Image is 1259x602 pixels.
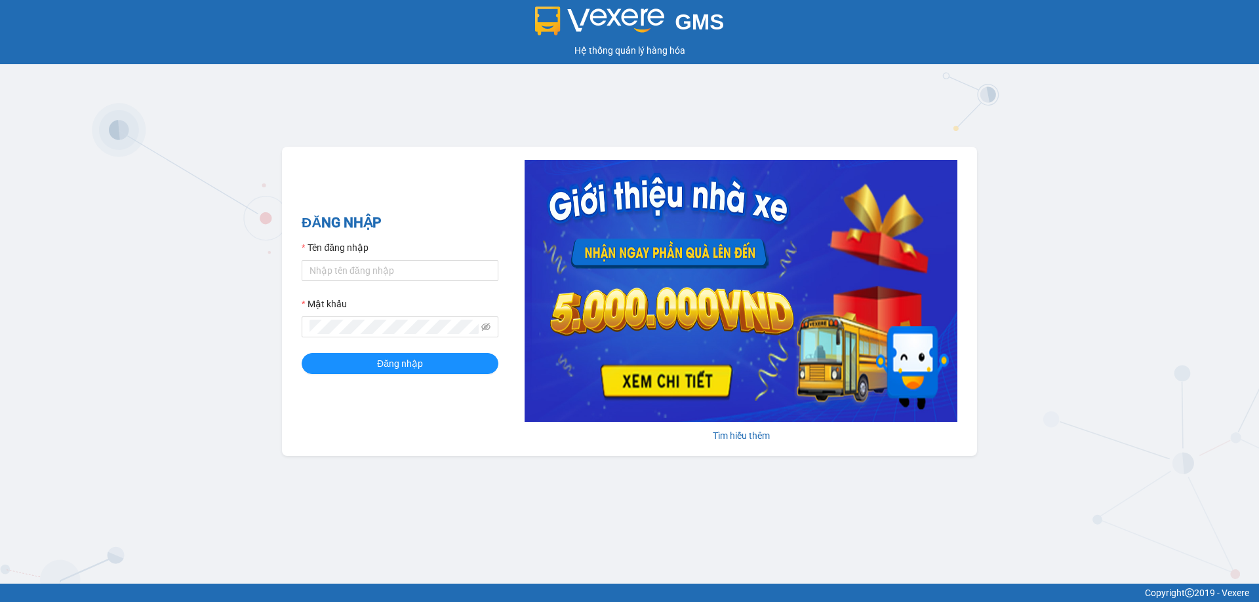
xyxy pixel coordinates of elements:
input: Mật khẩu [310,320,479,334]
img: logo 2 [535,7,665,35]
div: Copyright 2019 - Vexere [10,586,1249,600]
div: Tìm hiểu thêm [525,428,957,443]
span: Đăng nhập [377,356,423,371]
label: Tên đăng nhập [302,240,369,255]
a: GMS [535,20,725,30]
button: Đăng nhập [302,353,498,374]
input: Tên đăng nhập [302,260,498,281]
img: banner-0 [525,160,957,422]
h2: ĐĂNG NHẬP [302,212,498,234]
span: GMS [675,10,724,34]
span: eye-invisible [481,322,490,331]
label: Mật khẩu [302,297,347,311]
div: Hệ thống quản lý hàng hóa [3,43,1256,58]
span: copyright [1185,588,1194,597]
